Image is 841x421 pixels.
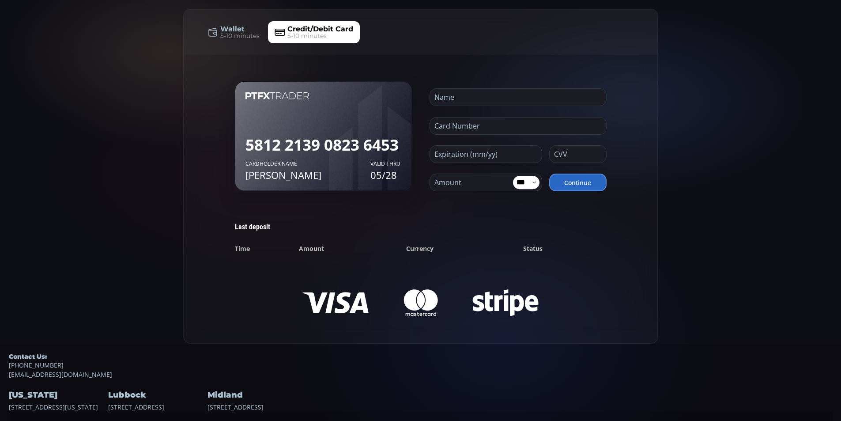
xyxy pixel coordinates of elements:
h4: [US_STATE] [9,388,106,402]
div: [STREET_ADDRESS] [108,379,205,412]
span: VALID THRU [370,160,401,168]
span: Cardholder name [245,160,370,168]
span: 5-10 minutes [220,31,260,41]
div: Last deposit [235,223,607,232]
th: Status [523,239,606,258]
span: Credit/Debit Card [287,24,353,34]
strong: 05/28 [370,168,401,182]
a: Wallet5-10 minutes [201,21,266,43]
a: [PHONE_NUMBER] [9,360,832,370]
th: Amount [299,239,407,258]
div: [EMAIL_ADDRESS][DOMAIN_NAME] [9,353,832,379]
h5: Contact Us: [9,353,832,360]
h4: Lubbock [108,388,205,402]
th: Time [235,239,299,258]
th: Currency [406,239,523,258]
a: Credit/Debit Card5-10 minutes [268,21,360,43]
div: [STREET_ADDRESS][US_STATE] [9,379,106,412]
button: Continue [549,174,607,191]
div: [STREET_ADDRESS] [207,379,305,412]
div: 5812 2139 0823 6453 [245,133,401,157]
h4: Midland [207,388,305,402]
span: 5-10 minutes [287,31,327,41]
strong: [PERSON_NAME] [245,168,370,182]
span: Wallet [220,24,245,34]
